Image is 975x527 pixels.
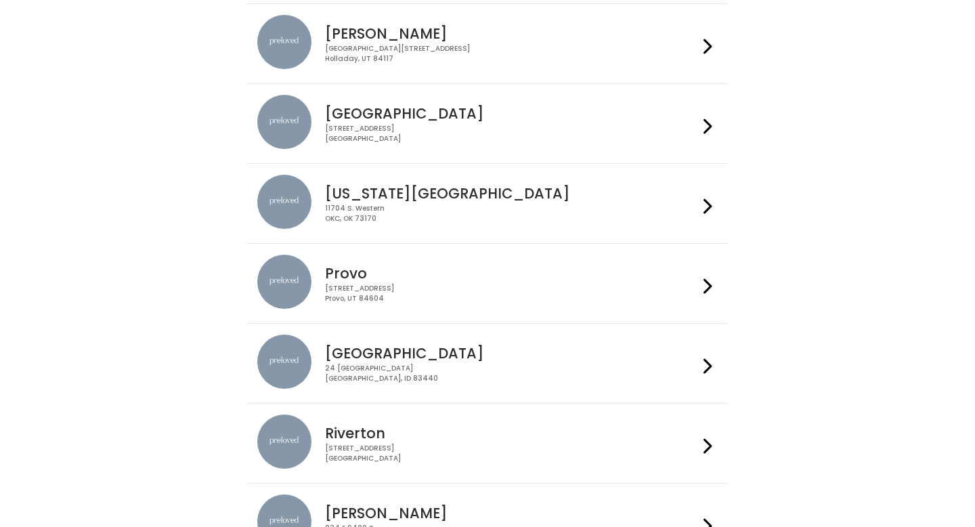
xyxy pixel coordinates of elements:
img: preloved location [257,335,311,389]
a: preloved location [PERSON_NAME] [GEOGRAPHIC_DATA][STREET_ADDRESS]Holladay, UT 84117 [257,15,717,72]
h4: Provo [325,266,697,281]
a: preloved location [US_STATE][GEOGRAPHIC_DATA] 11704 S. WesternOKC, OK 73170 [257,175,717,232]
div: [GEOGRAPHIC_DATA][STREET_ADDRESS] Holladay, UT 84117 [325,44,697,64]
img: preloved location [257,255,311,309]
a: preloved location Riverton [STREET_ADDRESS][GEOGRAPHIC_DATA] [257,415,717,472]
img: preloved location [257,95,311,149]
img: preloved location [257,15,311,69]
h4: [US_STATE][GEOGRAPHIC_DATA] [325,186,697,201]
div: [STREET_ADDRESS] [GEOGRAPHIC_DATA] [325,124,697,144]
h4: [GEOGRAPHIC_DATA] [325,345,697,361]
h4: [GEOGRAPHIC_DATA] [325,106,697,121]
img: preloved location [257,175,311,229]
div: 11704 S. Western OKC, OK 73170 [325,204,697,224]
img: preloved location [257,415,311,469]
a: preloved location [GEOGRAPHIC_DATA] 24 [GEOGRAPHIC_DATA][GEOGRAPHIC_DATA], ID 83440 [257,335,717,392]
a: preloved location [GEOGRAPHIC_DATA] [STREET_ADDRESS][GEOGRAPHIC_DATA] [257,95,717,152]
div: [STREET_ADDRESS] Provo, UT 84604 [325,284,697,303]
h4: Riverton [325,425,697,441]
h4: [PERSON_NAME] [325,505,697,521]
div: 24 [GEOGRAPHIC_DATA] [GEOGRAPHIC_DATA], ID 83440 [325,364,697,383]
h4: [PERSON_NAME] [325,26,697,41]
a: preloved location Provo [STREET_ADDRESS]Provo, UT 84604 [257,255,717,312]
div: [STREET_ADDRESS] [GEOGRAPHIC_DATA] [325,444,697,463]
